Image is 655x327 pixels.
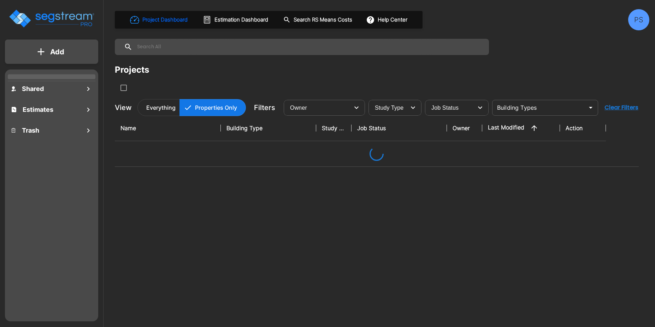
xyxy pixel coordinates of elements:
th: Action [560,115,606,141]
button: Help Center [365,13,410,26]
p: Filters [254,102,275,113]
button: Properties Only [179,99,246,116]
img: Logo [8,8,95,29]
div: Platform [137,99,246,116]
h1: Estimates [23,105,53,114]
button: SelectAll [117,81,131,95]
div: Select [426,98,473,117]
input: Search All [132,39,485,55]
h1: Trash [22,126,39,135]
button: Project Dashboard [127,12,191,28]
div: Projects [115,63,149,76]
th: Job Status [352,115,447,141]
th: Last Modified [482,115,560,141]
th: Owner [447,115,482,141]
th: Building Type [221,115,316,141]
input: Building Types [494,103,584,113]
button: Clear Filters [602,101,641,115]
p: Properties Only [195,103,237,112]
th: Study Type [316,115,352,141]
p: View [115,102,132,113]
span: Owner [290,105,307,111]
h1: Estimation Dashboard [214,16,268,24]
div: Select [370,98,406,117]
button: Search RS Means Costs [281,13,356,27]
th: Name [115,115,221,141]
h1: Project Dashboard [142,16,188,24]
div: PS [628,9,649,30]
button: Add [5,42,98,62]
p: Add [50,47,64,57]
div: Select [285,98,349,117]
span: Job Status [431,105,459,111]
span: Study Type [375,105,403,111]
button: Everything [137,99,180,116]
h1: Shared [22,84,44,93]
h1: Search RS Means Costs [294,16,352,24]
p: Everything [146,103,176,112]
button: Open [586,103,596,113]
button: Estimation Dashboard [200,12,272,27]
